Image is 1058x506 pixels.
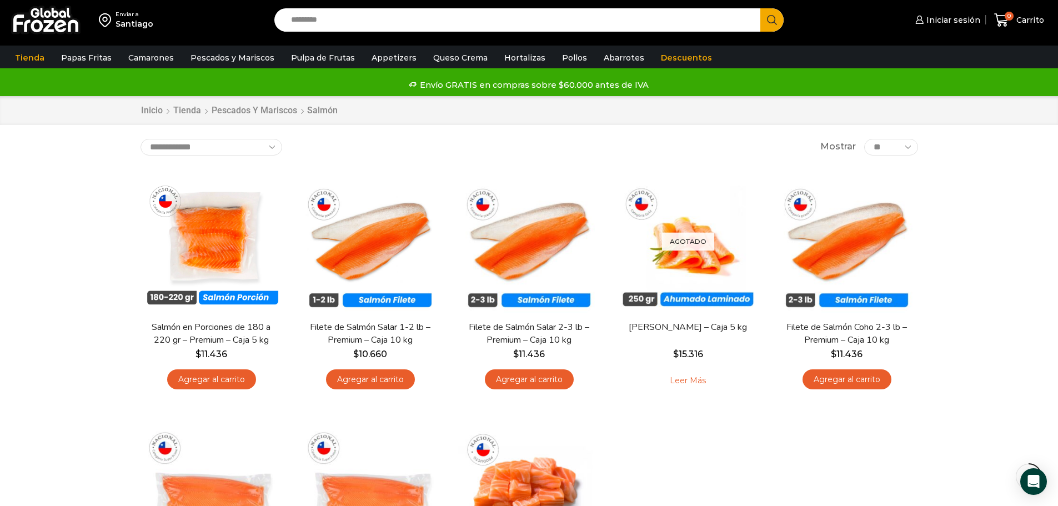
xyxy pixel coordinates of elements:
[167,369,256,390] a: Agregar al carrito: “Salmón en Porciones de 180 a 220 gr - Premium - Caja 5 kg”
[624,321,751,334] a: [PERSON_NAME] – Caja 5 kg
[56,47,117,68] a: Papas Fritas
[760,8,784,32] button: Search button
[655,47,718,68] a: Descuentos
[465,321,593,347] a: Filete de Salmón Salar 2-3 lb – Premium – Caja 10 kg
[353,349,359,359] span: $
[673,349,703,359] bdi: 15.316
[783,321,910,347] a: Filete de Salmón Coho 2-3 lb – Premium – Caja 10 kg
[662,232,714,251] p: Agotado
[513,349,519,359] span: $
[141,104,163,117] a: Inicio
[116,18,153,29] div: Santiago
[141,104,338,117] nav: Breadcrumb
[991,7,1047,33] a: 0 Carrito
[147,321,275,347] a: Salmón en Porciones de 180 a 220 gr – Premium – Caja 5 kg
[1005,12,1014,21] span: 0
[831,349,836,359] span: $
[831,349,863,359] bdi: 11.436
[123,47,179,68] a: Camarones
[556,47,593,68] a: Pollos
[116,11,153,18] div: Enviar a
[9,47,50,68] a: Tienda
[141,139,282,156] select: Pedido de la tienda
[912,9,980,31] a: Iniciar sesión
[803,369,891,390] a: Agregar al carrito: “Filete de Salmón Coho 2-3 lb - Premium - Caja 10 kg”
[195,349,227,359] bdi: 11.436
[211,104,298,117] a: Pescados y Mariscos
[653,369,723,393] a: Leé más sobre “Salmón Ahumado Laminado - Caja 5 kg”
[353,349,387,359] bdi: 10.660
[598,47,650,68] a: Abarrotes
[185,47,280,68] a: Pescados y Mariscos
[924,14,980,26] span: Iniciar sesión
[1020,468,1047,495] div: Open Intercom Messenger
[173,104,202,117] a: Tienda
[99,11,116,29] img: address-field-icon.svg
[285,47,360,68] a: Pulpa de Frutas
[485,369,574,390] a: Agregar al carrito: “Filete de Salmón Salar 2-3 lb - Premium - Caja 10 kg”
[673,349,679,359] span: $
[499,47,551,68] a: Hortalizas
[1014,14,1044,26] span: Carrito
[366,47,422,68] a: Appetizers
[195,349,201,359] span: $
[820,141,856,153] span: Mostrar
[307,105,338,116] h1: Salmón
[326,369,415,390] a: Agregar al carrito: “Filete de Salmón Salar 1-2 lb – Premium - Caja 10 kg”
[428,47,493,68] a: Queso Crema
[513,349,545,359] bdi: 11.436
[306,321,434,347] a: Filete de Salmón Salar 1-2 lb – Premium – Caja 10 kg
